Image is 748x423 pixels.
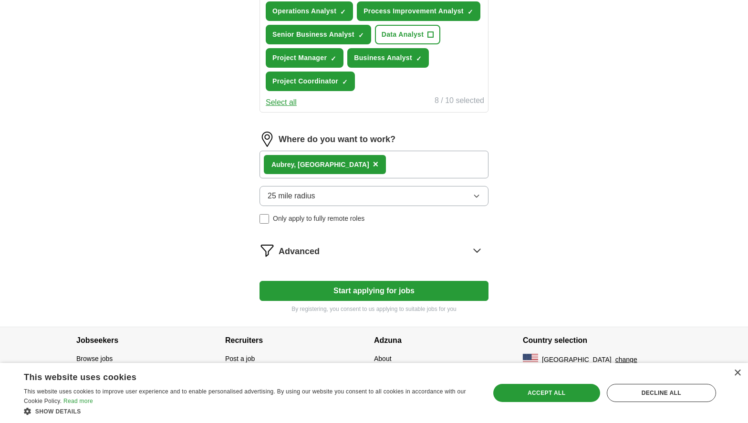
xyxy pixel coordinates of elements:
[260,281,488,301] button: Start applying for jobs
[260,305,488,313] p: By registering, you consent to us applying to suitable jobs for you
[523,327,672,354] h4: Country selection
[271,161,291,168] strong: Aubre
[35,408,81,415] span: Show details
[272,6,336,16] span: Operations Analyst
[493,384,600,402] div: Accept all
[347,48,429,68] button: Business Analyst✓
[375,25,441,44] button: Data Analyst
[273,214,364,224] span: Only apply to fully remote roles
[523,354,538,365] img: US flag
[542,355,612,365] span: [GEOGRAPHIC_DATA]
[373,157,379,172] button: ×
[260,186,488,206] button: 25 mile radius
[357,1,480,21] button: Process Improvement Analyst✓
[272,76,338,86] span: Project Coordinator
[358,31,364,39] span: ✓
[225,355,255,362] a: Post a job
[340,8,346,16] span: ✓
[260,214,269,224] input: Only apply to fully remote roles
[266,72,355,91] button: Project Coordinator✓
[382,30,424,40] span: Data Analyst
[266,97,297,108] button: Select all
[607,384,716,402] div: Decline all
[268,190,315,202] span: 25 mile radius
[279,245,320,258] span: Advanced
[272,53,327,63] span: Project Manager
[467,8,473,16] span: ✓
[364,6,464,16] span: Process Improvement Analyst
[272,30,354,40] span: Senior Business Analyst
[266,1,353,21] button: Operations Analyst✓
[271,160,369,170] div: y, [GEOGRAPHIC_DATA]
[63,398,93,404] a: Read more, opens a new window
[373,159,379,169] span: ×
[435,95,484,108] div: 8 / 10 selected
[734,370,741,377] div: Close
[24,369,452,383] div: This website uses cookies
[374,355,392,362] a: About
[279,133,395,146] label: Where do you want to work?
[24,388,466,404] span: This website uses cookies to improve user experience and to enable personalised advertising. By u...
[24,406,476,416] div: Show details
[260,132,275,147] img: location.png
[416,55,422,62] span: ✓
[615,355,637,365] button: change
[331,55,336,62] span: ✓
[266,25,371,44] button: Senior Business Analyst✓
[342,78,348,86] span: ✓
[260,243,275,258] img: filter
[354,53,412,63] span: Business Analyst
[266,48,343,68] button: Project Manager✓
[76,355,113,362] a: Browse jobs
